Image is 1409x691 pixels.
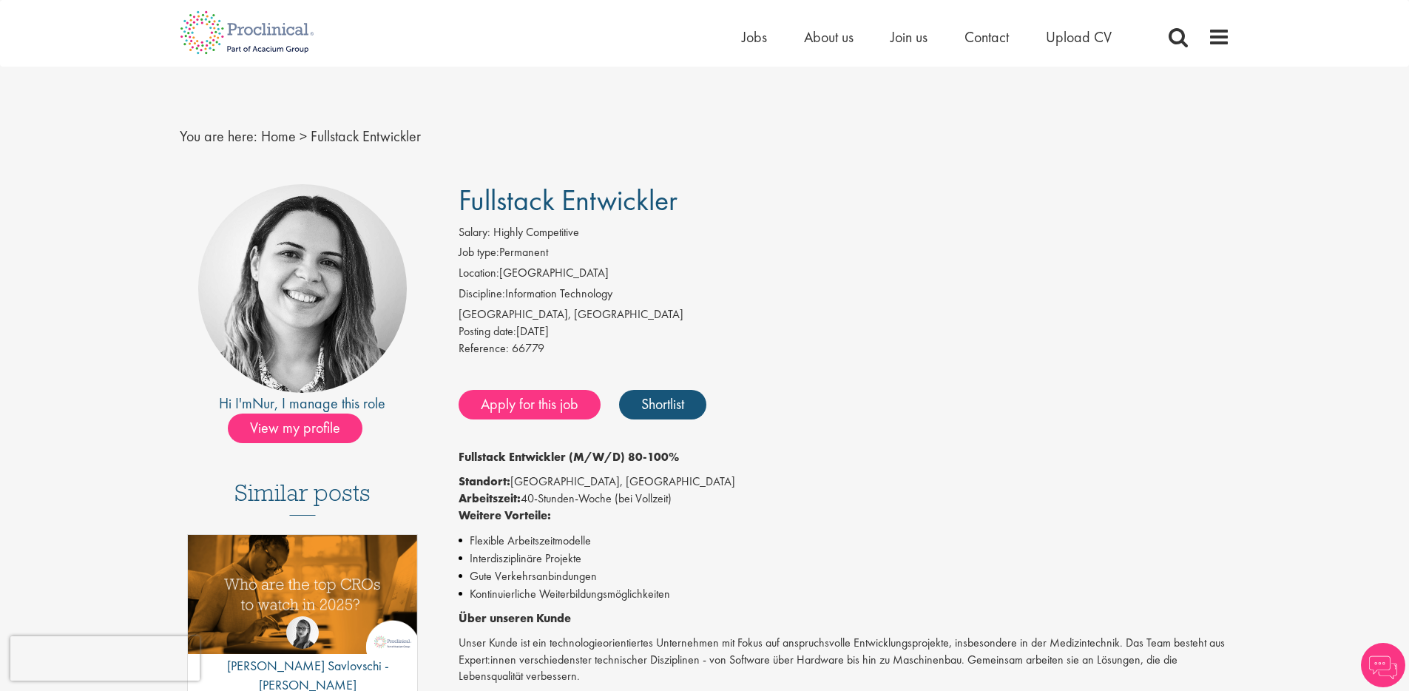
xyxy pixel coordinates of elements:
[619,390,706,419] a: Shortlist
[300,127,307,146] span: >
[311,127,421,146] span: Fullstack Entwickler
[10,636,200,681] iframe: reCAPTCHA
[459,265,499,282] label: Location:
[180,127,257,146] span: You are here:
[742,27,767,47] a: Jobs
[459,390,601,419] a: Apply for this job
[459,286,505,303] label: Discipline:
[459,550,1230,567] li: Interdisziplinäre Projekte
[459,532,1230,550] li: Flexible Arbeitszeitmodelle
[286,616,319,649] img: Theodora Savlovschi - Wicks
[459,635,1230,686] p: Unser Kunde ist ein technologieorientiertes Unternehmen mit Fokus auf anspruchsvolle Entwicklungs...
[1046,27,1112,47] a: Upload CV
[228,417,377,436] a: View my profile
[459,244,499,261] label: Job type:
[459,265,1230,286] li: [GEOGRAPHIC_DATA]
[459,224,490,241] label: Salary:
[188,535,418,666] a: Link to a post
[459,181,678,219] span: Fullstack Entwickler
[459,473,1230,525] p: [GEOGRAPHIC_DATA], [GEOGRAPHIC_DATA] 40-Stunden-Woche (bei Vollzeit)
[459,508,551,523] strong: Weitere Vorteile:
[459,323,1230,340] div: [DATE]
[228,414,362,443] span: View my profile
[804,27,854,47] a: About us
[964,27,1009,47] a: Contact
[459,567,1230,585] li: Gute Verkehrsanbindungen
[188,535,418,654] img: Top 10 CROs 2025 | Proclinical
[459,585,1230,603] li: Kontinuierliche Weiterbildungsmöglichkeiten
[198,184,407,393] img: imeage of recruiter Nur Ergiydiren
[459,473,510,489] strong: Standort:
[891,27,927,47] a: Join us
[234,480,371,516] h3: Similar posts
[459,491,521,506] strong: Arbeitszeit:
[261,127,296,146] a: breadcrumb link
[459,610,571,626] strong: Über unseren Kunde
[180,393,426,414] div: Hi I'm , I manage this role
[252,394,274,413] a: Nur
[459,449,679,465] strong: Fullstack Entwickler (M/W/D) 80-100%
[1361,643,1405,687] img: Chatbot
[512,340,544,356] span: 66779
[459,244,1230,265] li: Permanent
[459,323,516,339] span: Posting date:
[459,306,1230,323] div: [GEOGRAPHIC_DATA], [GEOGRAPHIC_DATA]
[459,340,509,357] label: Reference:
[459,286,1230,306] li: Information Technology
[493,224,579,240] span: Highly Competitive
